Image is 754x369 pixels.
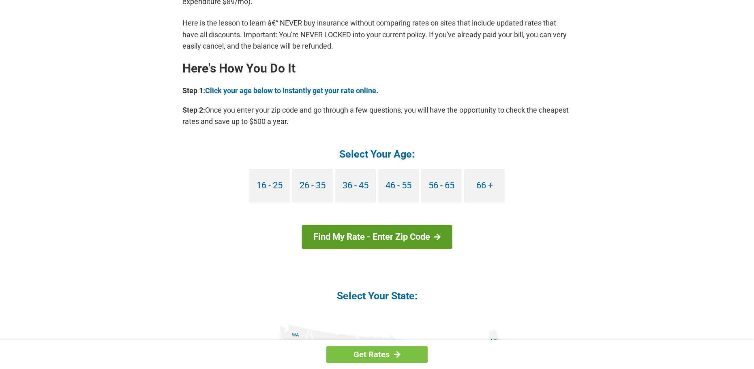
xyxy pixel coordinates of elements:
[182,147,572,161] h4: Select Your Age:
[302,225,452,249] a: Find My Rate - Enter Zip Code
[205,86,378,95] a: Click your age below to instantly get your rate online.
[182,106,205,114] b: Step 2:
[378,169,419,203] a: 46 - 55
[182,17,572,51] p: Here is the lesson to learn â€“ NEVER buy insurance without comparing rates on sites that include...
[182,289,572,303] h4: Select Your State:
[464,169,505,203] a: 66 +
[182,86,205,95] b: Step 1:
[326,346,428,363] a: Get Rates
[335,169,376,203] a: 36 - 45
[421,169,462,203] a: 56 - 65
[182,62,572,75] h2: Here's How You Do It
[249,169,290,203] a: 16 - 25
[182,105,572,127] p: Once you enter your zip code and go through a few questions, you will have the opportunity to che...
[292,169,333,203] a: 26 - 35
